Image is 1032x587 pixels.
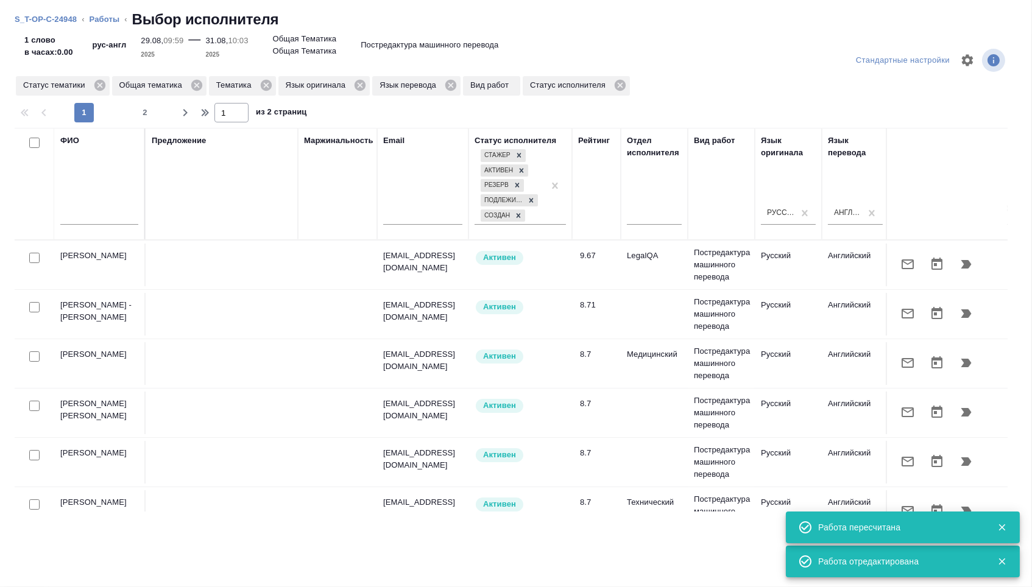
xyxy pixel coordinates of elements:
td: Медицинский [621,342,688,385]
div: Резерв [481,179,511,192]
div: Вид работ [694,135,735,147]
p: Активен [483,498,516,510]
div: Email [383,135,405,147]
td: Русский [755,441,822,483]
div: Русский [767,208,795,218]
button: Продолжить [952,250,981,279]
button: Открыть календарь загрузки [922,348,952,378]
button: Закрыть [989,556,1014,567]
div: Стажер, Активен, Резерв, Подлежит внедрению, Создан [479,148,527,163]
p: Активен [483,350,516,362]
p: [EMAIL_ADDRESS][DOMAIN_NAME] [383,447,462,471]
div: Рядовой исполнитель: назначай с учетом рейтинга [475,299,566,315]
p: [EMAIL_ADDRESS][DOMAIN_NAME] [383,348,462,373]
td: [PERSON_NAME] [54,342,146,385]
p: Язык оригинала [286,79,350,91]
button: Открыть календарь загрузки [922,299,952,328]
p: Постредактура машинного перевода [694,444,749,480]
td: [PERSON_NAME] [54,490,146,533]
p: [EMAIL_ADDRESS][DOMAIN_NAME] [383,496,462,521]
p: Постредактура машинного перевода [361,39,498,51]
div: Отдел исполнителя [627,135,682,159]
p: Статус исполнителя [530,79,610,91]
div: Создан [481,209,512,222]
input: Выбери исполнителей, чтобы отправить приглашение на работу [29,302,40,312]
p: [EMAIL_ADDRESS][DOMAIN_NAME] [383,250,462,274]
input: Выбери исполнителей, чтобы отправить приглашение на работу [29,450,40,460]
td: Английский [822,392,889,434]
button: Отправить предложение о работе [893,348,922,378]
button: Открыть календарь загрузки [922,496,952,525]
p: Постредактура машинного перевода [694,247,749,283]
span: Настроить таблицу [953,46,982,75]
input: Выбери исполнителей, чтобы отправить приглашение на работу [29,351,40,362]
div: 8.7 [580,496,615,508]
td: [PERSON_NAME] -[PERSON_NAME] [54,293,146,336]
td: Английский [822,244,889,286]
div: Рядовой исполнитель: назначай с учетом рейтинга [475,447,566,463]
div: Подлежит внедрению [481,194,525,207]
p: Постредактура машинного перевода [694,493,749,530]
div: Стажер, Активен, Резерв, Подлежит внедрению, Создан [479,193,539,208]
li: ‹ [124,13,127,26]
div: 8.7 [580,398,615,410]
span: 2 [135,107,155,119]
button: Продолжить [952,299,981,328]
p: Активен [483,251,516,264]
div: Язык перевода [828,135,883,159]
div: Маржинальность [304,135,373,147]
div: Стажер, Активен, Резерв, Подлежит внедрению, Создан [479,178,525,193]
p: 31.08, [206,36,228,45]
p: 10:03 [228,36,248,45]
td: Русский [755,293,822,336]
td: [PERSON_NAME] [54,441,146,483]
h2: Выбор исполнителя [132,10,279,29]
div: Тематика [209,76,276,96]
div: Активен [481,164,515,177]
p: Общая Тематика [273,33,337,45]
button: Отправить предложение о работе [893,398,922,427]
div: Стажер, Активен, Резерв, Подлежит внедрению, Создан [479,208,526,223]
p: 1 слово [24,34,73,46]
div: split button [853,51,953,70]
div: ФИО [60,135,79,147]
p: Постредактура машинного перевода [694,296,749,332]
p: [EMAIL_ADDRESS][DOMAIN_NAME] [383,299,462,323]
input: Выбери исполнителей, чтобы отправить приглашение на работу [29,499,40,510]
button: Открыть календарь загрузки [922,447,952,476]
div: Стажер, Активен, Резерв, Подлежит внедрению, Создан [479,163,529,178]
p: Активен [483,301,516,313]
button: Продолжить [952,496,981,525]
td: Английский [822,441,889,483]
td: Английский [822,293,889,336]
p: Активен [483,399,516,412]
p: Статус тематики [23,79,90,91]
button: Открыть календарь загрузки [922,250,952,279]
div: Английский [834,208,862,218]
td: Технический [621,490,688,533]
span: Посмотреть информацию [982,49,1008,72]
p: 09:59 [163,36,183,45]
td: Русский [755,490,822,533]
div: Язык оригинала [278,76,370,96]
button: Отправить предложение о работе [893,447,922,476]
p: Язык перевода [380,79,440,91]
td: [PERSON_NAME] [54,244,146,286]
div: — [188,29,200,61]
p: Постредактура машинного перевода [694,345,749,382]
div: Стажер [481,149,512,162]
td: Русский [755,244,822,286]
div: Статус исполнителя [523,76,630,96]
div: 9.67 [580,250,615,262]
td: [PERSON_NAME] [PERSON_NAME] [54,392,146,434]
div: 8.7 [580,348,615,360]
p: Общая тематика [119,79,186,91]
button: Закрыть [989,522,1014,533]
button: Отправить предложение о работе [893,496,922,525]
p: Активен [483,449,516,461]
div: Язык перевода [372,76,461,96]
div: Работа пересчитана [818,521,979,533]
div: Работа отредактирована [818,555,979,568]
td: Русский [755,392,822,434]
td: Русский [755,342,822,385]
